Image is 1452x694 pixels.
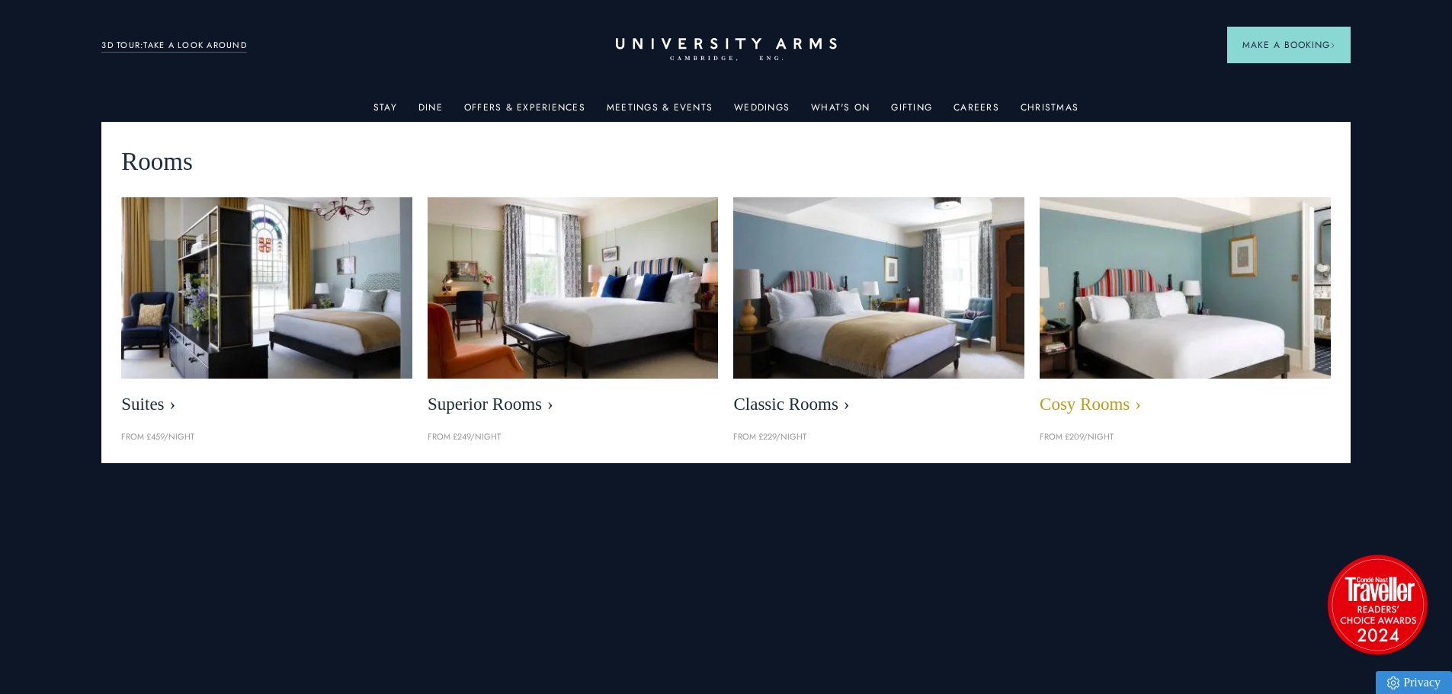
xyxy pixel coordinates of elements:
[1320,547,1434,661] img: image-2524eff8f0c5d55edbf694693304c4387916dea5-1501x1501-png
[428,430,719,444] p: From £249/night
[1387,676,1399,689] img: Privacy
[891,102,932,122] a: Gifting
[733,394,1024,415] span: Classic Rooms
[954,102,999,122] a: Careers
[733,197,1024,379] img: image-7eccef6fe4fe90343db89eb79f703814c40db8b4-400x250-jpg
[1227,27,1351,63] button: Make a BookingArrow icon
[616,38,837,62] a: Home
[733,197,1024,423] a: image-7eccef6fe4fe90343db89eb79f703814c40db8b4-400x250-jpg Classic Rooms
[733,430,1024,444] p: From £229/night
[101,39,247,53] a: 3D TOUR:TAKE A LOOK AROUND
[121,394,412,415] span: Suites
[1040,197,1331,423] a: image-0c4e569bfe2498b75de12d7d88bf10a1f5f839d4-400x250-jpg Cosy Rooms
[373,102,397,122] a: Stay
[121,197,412,379] img: image-21e87f5add22128270780cf7737b92e839d7d65d-400x250-jpg
[607,102,713,122] a: Meetings & Events
[1376,671,1452,694] a: Privacy
[418,102,443,122] a: Dine
[811,102,870,122] a: What's On
[734,102,790,122] a: Weddings
[1040,394,1331,415] span: Cosy Rooms
[121,197,412,423] a: image-21e87f5add22128270780cf7737b92e839d7d65d-400x250-jpg Suites
[428,197,719,379] img: image-5bdf0f703dacc765be5ca7f9d527278f30b65e65-400x250-jpg
[1242,38,1335,52] span: Make a Booking
[1021,102,1079,122] a: Christmas
[428,197,719,423] a: image-5bdf0f703dacc765be5ca7f9d527278f30b65e65-400x250-jpg Superior Rooms
[428,394,719,415] span: Superior Rooms
[121,142,193,182] span: Rooms
[1018,184,1352,392] img: image-0c4e569bfe2498b75de12d7d88bf10a1f5f839d4-400x250-jpg
[464,102,585,122] a: Offers & Experiences
[1330,43,1335,48] img: Arrow icon
[121,430,412,444] p: From £459/night
[1040,430,1331,444] p: From £209/night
